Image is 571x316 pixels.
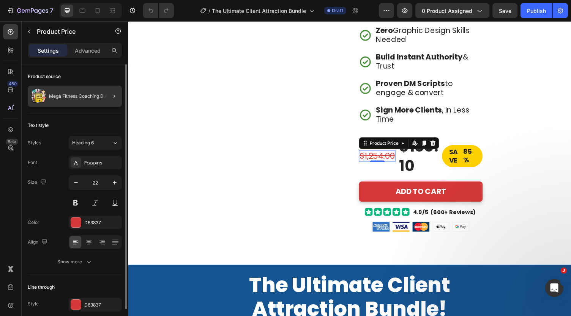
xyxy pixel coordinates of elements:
strong: Proven DM Scripts [255,59,326,69]
strong: Sign More Clients [255,86,323,97]
div: Style [28,300,39,307]
div: Undo/Redo [143,3,174,18]
p: & Trust [255,32,363,51]
span: The Ultimate Client Attraction Bundle [212,7,306,15]
button: 7 [3,3,57,18]
div: SAVE [329,129,344,149]
div: $188.10 [278,118,320,159]
div: Product source [28,73,61,80]
p: , in Less Time [255,87,363,106]
button: Heading 6 [69,136,122,150]
div: D63837 [84,302,120,308]
span: Draft [332,7,343,14]
div: D63837 [84,219,120,226]
div: $1,254.00 [237,133,275,145]
button: <strong>ADD TO CART</strong> [237,165,364,186]
div: Line through [28,284,55,291]
p: to engage & convert [255,59,363,78]
div: Publish [527,7,546,15]
p: Product Price [37,27,101,36]
p: 7 [50,6,53,15]
iframe: Intercom live chat [545,279,563,297]
div: Poppins [84,160,120,166]
strong: Build Instant Authority [255,31,344,42]
div: Product Price [247,122,279,129]
img: product feature img [31,89,46,104]
div: Beta [6,139,18,145]
div: Show more [57,258,93,266]
span: Heading 6 [72,139,94,146]
iframe: Design area [128,21,571,316]
span: The Ultimate Client Attraction Bundle! [125,257,331,310]
span: / [208,7,210,15]
span: Save [499,8,511,14]
div: Font [28,159,37,166]
div: Align [28,237,49,247]
img: Alt Image [251,206,351,216]
span: 0 product assigned [422,7,472,15]
span: 3 [561,268,567,274]
p: Advanced [75,47,101,55]
div: Styles [28,139,41,146]
strong: ADD TO CART [275,171,327,180]
button: Show more [28,255,122,269]
div: 85% [344,129,356,148]
div: Text style [28,122,49,129]
div: Color [28,219,39,226]
button: Save [492,3,517,18]
p: 4.9/5 (600+ Reviews) [293,191,358,202]
button: Publish [521,3,552,18]
p: Mega Fitness Coaching Bundle [49,94,115,99]
div: 450 [7,81,18,87]
div: Size [28,177,48,188]
button: 0 product assigned [415,3,489,18]
p: Settings [38,47,59,55]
